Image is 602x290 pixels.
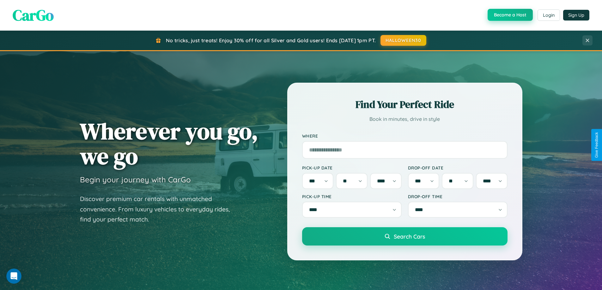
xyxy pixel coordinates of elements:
p: Discover premium car rentals with unmatched convenience. From luxury vehicles to everyday rides, ... [80,194,238,225]
button: HALLOWEEN30 [380,35,426,46]
button: Login [538,9,560,21]
p: Book in minutes, drive in style [302,115,508,124]
label: Drop-off Date [408,165,508,170]
span: No tricks, just treats! Enjoy 30% off for all Silver and Gold users! Ends [DATE] 1pm PT. [166,37,376,44]
button: Sign Up [563,10,589,21]
button: Become a Host [488,9,533,21]
label: Where [302,133,508,139]
label: Drop-off Time [408,194,508,199]
h2: Find Your Perfect Ride [302,98,508,111]
h1: Wherever you go, we go [80,119,258,169]
span: CarGo [13,5,54,26]
h3: Begin your journey with CarGo [80,175,191,184]
span: Search Cars [394,233,425,240]
button: Search Cars [302,227,508,246]
iframe: Intercom live chat [6,269,21,284]
label: Pick-up Date [302,165,402,170]
label: Pick-up Time [302,194,402,199]
div: Give Feedback [594,132,599,158]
